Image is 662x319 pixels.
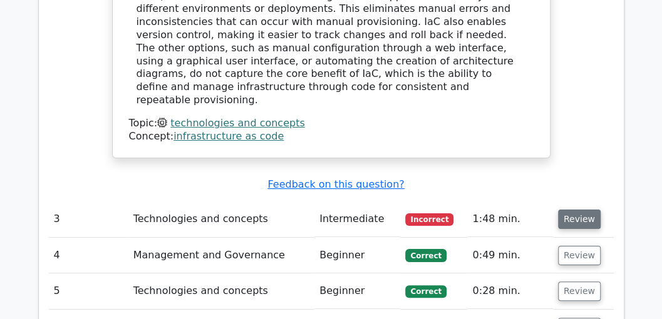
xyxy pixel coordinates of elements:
td: Beginner [314,238,400,273]
td: Intermediate [314,201,400,237]
td: 0:28 min. [467,273,552,309]
span: Correct [405,249,446,261]
span: Correct [405,285,446,298]
div: Concept: [129,130,534,143]
td: 3 [49,201,128,237]
td: 5 [49,273,128,309]
td: Technologies and concepts [128,201,314,237]
td: Management and Governance [128,238,314,273]
a: technologies and concepts [170,117,304,129]
span: Incorrect [405,213,453,226]
td: Technologies and concepts [128,273,314,309]
button: Review [558,281,601,301]
td: 0:49 min. [467,238,552,273]
a: Feedback on this question? [267,178,404,190]
button: Review [558,210,601,229]
div: Topic: [129,117,534,130]
a: infrastructure as code [173,130,284,142]
td: 4 [49,238,128,273]
button: Review [558,246,601,265]
td: Beginner [314,273,400,309]
td: 1:48 min. [467,201,552,237]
